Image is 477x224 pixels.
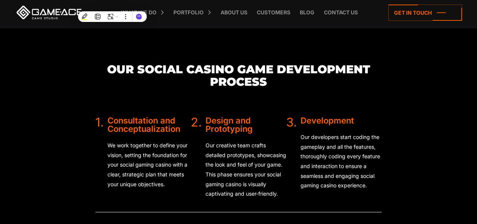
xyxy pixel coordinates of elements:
[95,63,382,88] h3: Our Social Casino Game Development Process
[301,132,382,190] p: Our developers start coding the gameplay and all the features, thoroughly coding every feature an...
[107,116,191,133] div: Consultation and Conceptualization
[286,116,297,198] div: 3.
[301,116,382,125] div: Development
[191,116,202,206] div: 2.
[107,141,191,189] p: We work together to define your vision, setting the foundation for your social gaming casino with...
[95,116,104,196] div: 1.
[388,5,462,21] a: Get in touch
[206,116,286,133] div: Design and Prototyping
[206,141,286,199] p: Our creative team crafts detailed prototypes, showcasing the look and feel of your game. This pha...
